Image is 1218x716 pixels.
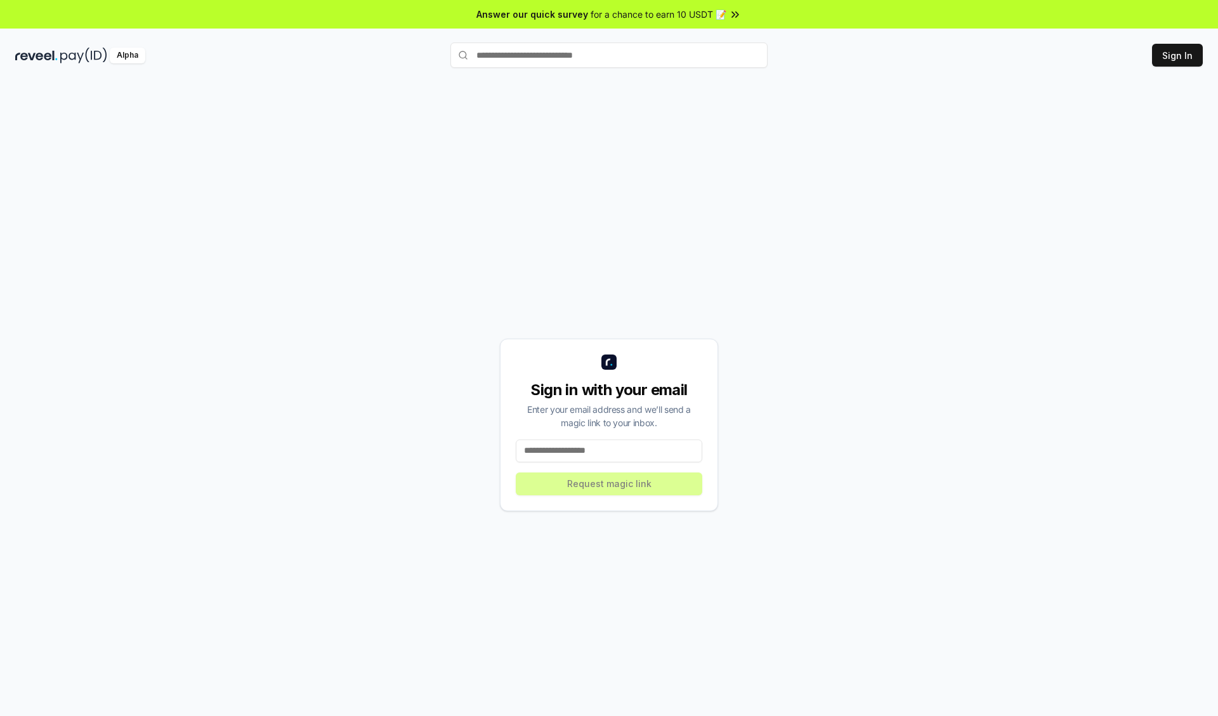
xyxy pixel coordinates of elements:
div: Enter your email address and we’ll send a magic link to your inbox. [516,403,702,429]
button: Sign In [1152,44,1203,67]
div: Sign in with your email [516,380,702,400]
img: pay_id [60,48,107,63]
span: for a chance to earn 10 USDT 📝 [591,8,726,21]
img: reveel_dark [15,48,58,63]
span: Answer our quick survey [476,8,588,21]
div: Alpha [110,48,145,63]
img: logo_small [601,355,617,370]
